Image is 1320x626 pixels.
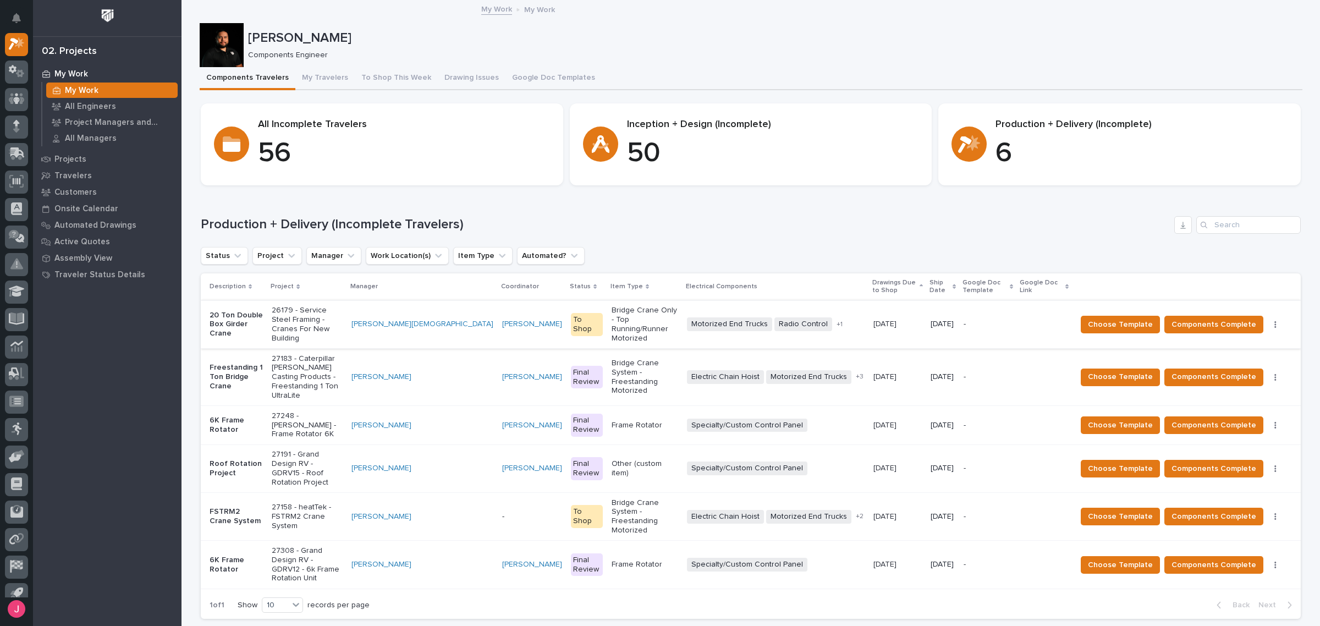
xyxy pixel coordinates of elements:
p: Frame Rotator [612,421,678,430]
button: My Travelers [295,67,355,90]
div: Final Review [571,414,603,437]
div: Final Review [571,366,603,389]
a: [PERSON_NAME] [351,372,411,382]
span: + 1 [837,321,843,328]
p: 1 of 1 [201,592,233,619]
a: Traveler Status Details [33,266,182,283]
input: Search [1196,216,1301,234]
h1: Production + Delivery (Incomplete Travelers) [201,217,1170,233]
span: Choose Template [1088,370,1153,383]
p: 6K Frame Rotator [210,416,263,435]
a: Travelers [33,167,182,184]
div: Final Review [571,553,603,576]
p: All Engineers [65,102,116,112]
button: Components Complete [1164,316,1263,333]
p: Electrical Components [686,281,757,293]
p: Show [238,601,257,610]
button: Status [201,247,248,265]
p: 27191 - Grand Design RV - GDRV15 - Roof Rotation Project [272,450,342,487]
a: [PERSON_NAME] [351,421,411,430]
p: Inception + Design (Incomplete) [627,119,919,131]
p: 27183 - Caterpillar [PERSON_NAME] Casting Products - Freestanding 1 Ton UltraLite [272,354,342,400]
p: Production + Delivery (Incomplete) [996,119,1288,131]
button: users-avatar [5,597,28,620]
tr: 6K Frame Rotator27308 - Grand Design RV - GDRV12 - 6k Frame Rotation Unit[PERSON_NAME] [PERSON_NA... [201,541,1301,589]
span: Specialty/Custom Control Panel [687,558,807,572]
p: FSTRM2 Crane System [210,507,263,526]
p: Other (custom item) [612,459,678,478]
span: Components Complete [1171,558,1256,572]
p: [DATE] [931,421,955,430]
button: Choose Template [1081,508,1160,525]
p: Project [271,281,294,293]
button: Back [1208,600,1254,610]
p: Bridge Crane System - Freestanding Motorized [612,498,678,535]
span: Next [1258,600,1283,610]
p: Components Engineer [248,51,1294,60]
button: Item Type [453,247,513,265]
tr: 6K Frame Rotator27248 - [PERSON_NAME] - Frame Rotator 6K[PERSON_NAME] [PERSON_NAME] Final ReviewF... [201,406,1301,445]
span: Specialty/Custom Control Panel [687,462,807,475]
p: Description [210,281,246,293]
button: Components Complete [1164,460,1263,477]
p: [DATE] [931,320,955,329]
div: 10 [262,600,289,611]
p: Status [570,281,591,293]
button: Components Complete [1164,508,1263,525]
p: Traveler Status Details [54,270,145,280]
span: Electric Chain Hoist [687,370,764,384]
p: Roof Rotation Project [210,459,263,478]
p: - [964,512,1012,521]
p: - [964,320,1012,329]
span: Choose Template [1088,318,1153,331]
p: - [964,372,1012,382]
span: Components Complete [1171,462,1256,475]
button: Choose Template [1081,369,1160,386]
a: All Managers [42,130,182,146]
p: Google Doc Link [1020,277,1063,297]
p: My Work [54,69,88,79]
button: Work Location(s) [366,247,449,265]
p: Bridge Crane System - Freestanding Motorized [612,359,678,396]
p: All Managers [65,134,117,144]
span: Components Complete [1171,510,1256,523]
p: [DATE] [873,510,899,521]
div: To Shop [571,505,603,528]
span: Components Complete [1171,318,1256,331]
button: Next [1254,600,1301,610]
div: Notifications [14,13,28,31]
a: My Work [42,83,182,98]
p: - [502,512,562,521]
a: [PERSON_NAME] [502,372,562,382]
a: Active Quotes [33,233,182,250]
span: Specialty/Custom Control Panel [687,419,807,432]
div: 02. Projects [42,46,97,58]
span: Electric Chain Hoist [687,510,764,524]
button: Manager [306,247,361,265]
p: - [964,421,1012,430]
p: [DATE] [873,317,899,329]
div: Final Review [571,457,603,480]
p: Freestanding 1 Ton Bridge Crane [210,363,263,391]
a: My Work [33,65,182,82]
span: Back [1226,600,1250,610]
a: [PERSON_NAME] [351,512,411,521]
button: Choose Template [1081,556,1160,574]
a: [PERSON_NAME] [502,421,562,430]
p: Manager [350,281,378,293]
p: Project Managers and Engineers [65,118,173,128]
button: Notifications [5,7,28,30]
a: Onsite Calendar [33,200,182,217]
p: records per page [307,601,370,610]
span: Motorized End Trucks [687,317,772,331]
p: Assembly View [54,254,112,263]
p: [DATE] [873,558,899,569]
p: Active Quotes [54,237,110,247]
p: [DATE] [873,370,899,382]
span: Choose Template [1088,462,1153,475]
p: Automated Drawings [54,221,136,230]
span: Motorized End Trucks [766,370,851,384]
p: [DATE] [931,372,955,382]
p: [DATE] [931,560,955,569]
button: Automated? [517,247,585,265]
